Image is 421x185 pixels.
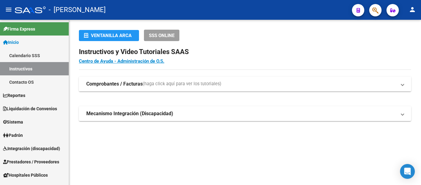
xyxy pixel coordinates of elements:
span: Prestadores / Proveedores [3,158,59,165]
div: Ventanilla ARCA [84,30,134,41]
mat-expansion-panel-header: Comprobantes / Facturas(haga click aquí para ver los tutoriales) [79,77,411,91]
span: Firma Express [3,26,35,32]
a: Centro de Ayuda - Administración de O.S. [79,58,164,64]
button: SSS ONLINE [144,30,179,41]
mat-icon: menu [5,6,12,13]
span: Sistema [3,119,23,125]
button: Ventanilla ARCA [79,30,139,41]
span: Liquidación de Convenios [3,105,57,112]
mat-expansion-panel-header: Mecanismo Integración (Discapacidad) [79,106,411,121]
span: (haga click aquí para ver los tutoriales) [143,81,221,87]
strong: Mecanismo Integración (Discapacidad) [86,110,173,117]
div: Open Intercom Messenger [400,164,415,179]
span: Padrón [3,132,23,139]
h2: Instructivos y Video Tutoriales SAAS [79,46,411,58]
span: SSS ONLINE [149,33,174,38]
span: Inicio [3,39,19,46]
span: Reportes [3,92,25,99]
strong: Comprobantes / Facturas [86,81,143,87]
mat-icon: person [409,6,416,13]
span: Integración (discapacidad) [3,145,60,152]
span: Hospitales Públicos [3,172,48,179]
span: - [PERSON_NAME] [49,3,106,17]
